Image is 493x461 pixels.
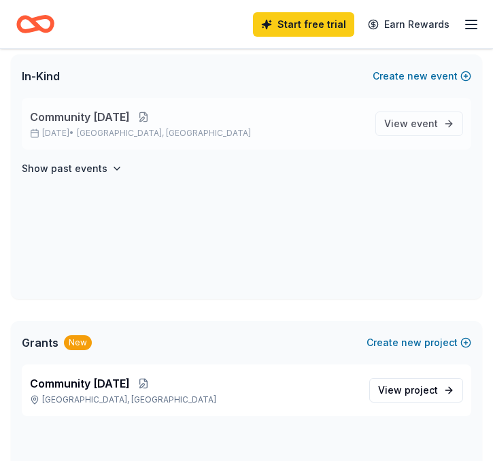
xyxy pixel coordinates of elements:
span: project [405,384,438,396]
span: new [407,68,428,84]
button: Createnewproject [367,335,471,351]
button: Createnewevent [373,68,471,84]
span: View [378,382,438,398]
span: Grants [22,335,58,351]
a: Home [16,8,54,40]
span: [GEOGRAPHIC_DATA], [GEOGRAPHIC_DATA] [77,128,251,139]
span: Community [DATE] [30,375,130,392]
p: [DATE] • [30,128,364,139]
h4: Show past events [22,160,107,177]
p: [GEOGRAPHIC_DATA], [GEOGRAPHIC_DATA] [30,394,358,405]
a: View project [369,378,463,403]
a: Start free trial [253,12,354,37]
a: View event [375,112,463,136]
span: Community [DATE] [30,109,130,125]
span: event [411,118,438,129]
a: Earn Rewards [360,12,458,37]
span: View [384,116,438,132]
span: new [401,335,422,351]
span: In-Kind [22,68,60,84]
button: Show past events [22,160,122,177]
div: New [64,335,92,350]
